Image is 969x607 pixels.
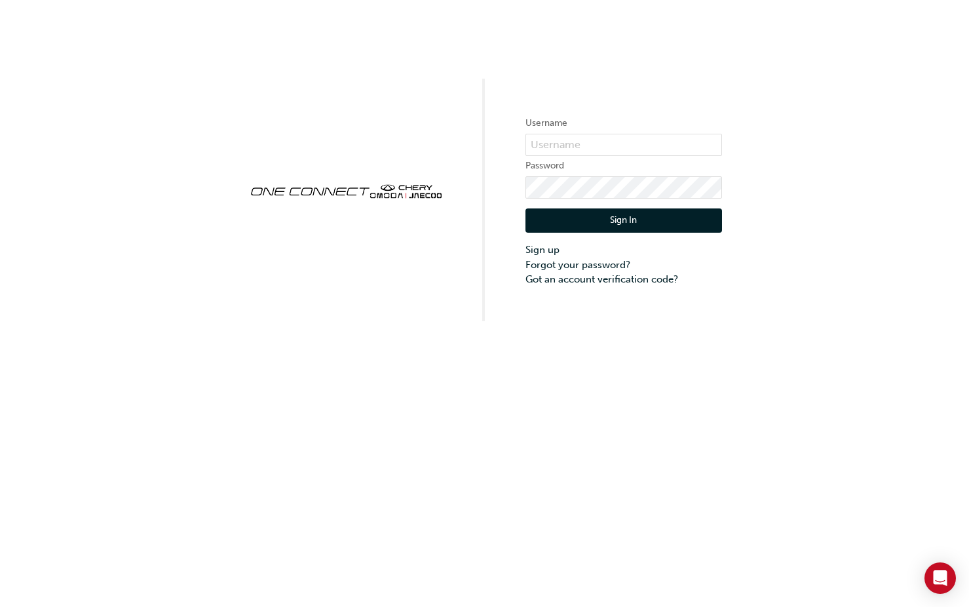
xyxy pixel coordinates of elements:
[525,158,722,174] label: Password
[525,272,722,287] a: Got an account verification code?
[525,258,722,273] a: Forgot your password?
[248,173,444,207] img: oneconnect
[525,134,722,156] input: Username
[525,208,722,233] button: Sign In
[924,562,956,594] div: Open Intercom Messenger
[525,243,722,258] a: Sign up
[525,115,722,131] label: Username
